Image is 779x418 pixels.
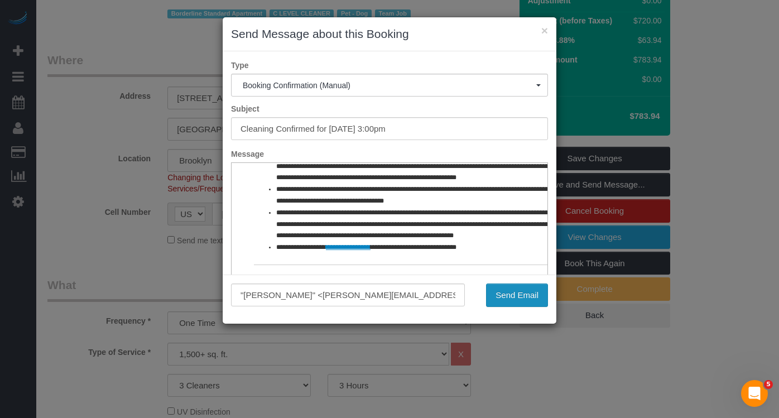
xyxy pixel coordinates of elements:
[223,148,556,160] label: Message
[541,25,548,36] button: ×
[741,380,768,407] iframe: Intercom live chat
[231,26,548,42] h3: Send Message about this Booking
[232,163,547,337] iframe: Rich Text Editor, editor1
[231,74,548,97] button: Booking Confirmation (Manual)
[223,103,556,114] label: Subject
[223,60,556,71] label: Type
[486,284,548,307] button: Send Email
[231,117,548,140] input: Subject
[243,81,536,90] span: Booking Confirmation (Manual)
[764,380,773,389] span: 5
